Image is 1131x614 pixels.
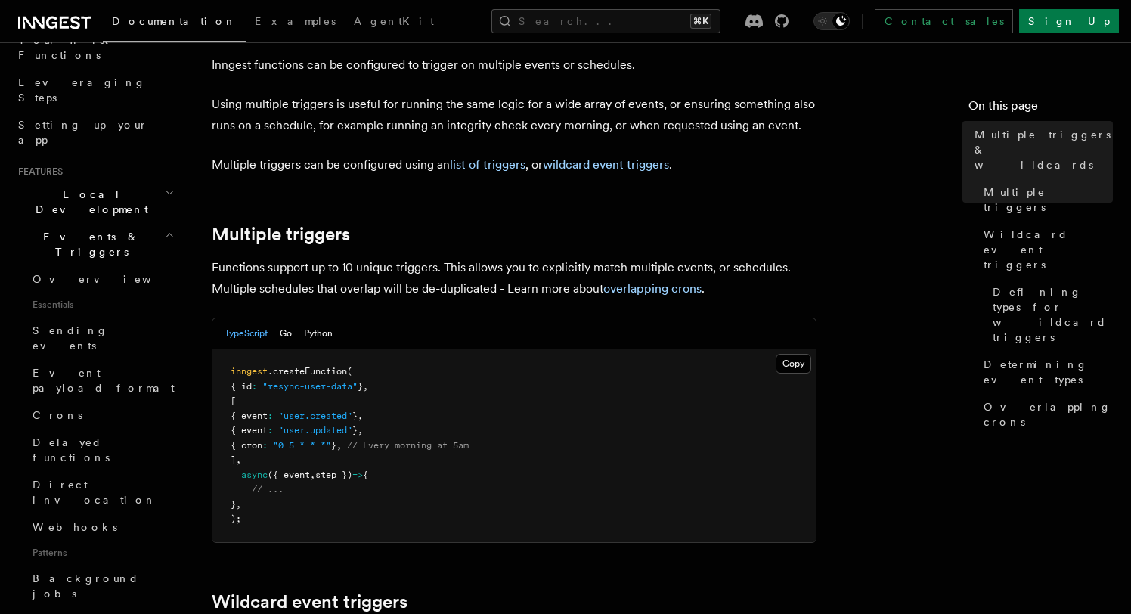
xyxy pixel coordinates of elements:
a: wildcard event triggers [543,157,669,172]
span: ({ event [268,470,310,480]
span: } [352,425,358,436]
span: Multiple triggers & wildcards [975,127,1113,172]
span: Essentials [26,293,178,317]
span: Sending events [33,324,108,352]
button: Search...⌘K [491,9,720,33]
a: Event payload format [26,359,178,402]
a: Contact sales [875,9,1013,33]
p: Multiple triggers can be configured using an , or . [212,154,816,175]
span: Multiple triggers [984,185,1113,215]
kbd: ⌘K [690,14,711,29]
span: Leveraging Steps [18,76,146,104]
button: Go [280,318,292,349]
span: // ... [252,484,284,495]
a: Multiple triggers [212,224,350,245]
a: Direct invocation [26,471,178,513]
span: step }) [315,470,352,480]
a: overlapping crons [603,281,702,296]
span: { id [231,381,252,392]
span: Wildcard event triggers [984,227,1113,272]
span: , [236,499,241,510]
span: inngest [231,366,268,377]
button: Local Development [12,181,178,223]
span: : [262,440,268,451]
a: Crons [26,402,178,429]
a: Background jobs [26,565,178,607]
span: Background jobs [33,572,139,600]
span: , [363,381,368,392]
span: { [363,470,368,480]
span: Features [12,166,63,178]
span: , [236,454,241,465]
span: Direct invocation [33,479,156,506]
span: AgentKit [354,15,434,27]
span: { cron [231,440,262,451]
span: Event payload format [33,367,175,394]
span: "user.updated" [278,425,352,436]
span: , [358,425,363,436]
span: Patterns [26,541,178,565]
p: Functions support up to 10 unique triggers. This allows you to explicitly match multiple events, ... [212,257,816,299]
span: Events & Triggers [12,229,165,259]
button: Toggle dark mode [813,12,850,30]
span: .createFunction [268,366,347,377]
span: ] [231,454,236,465]
span: "resync-user-data" [262,381,358,392]
span: { event [231,411,268,421]
span: , [358,411,363,421]
button: Events & Triggers [12,223,178,265]
a: Leveraging Steps [12,69,178,111]
span: : [268,411,273,421]
button: Copy [776,354,811,374]
span: { event [231,425,268,436]
span: : [252,381,257,392]
span: "user.created" [278,411,352,421]
span: } [352,411,358,421]
a: Examples [246,5,345,41]
h4: On this page [968,97,1113,121]
a: Defining types for wildcard triggers [987,278,1113,351]
a: Your first Functions [12,26,178,69]
span: , [310,470,315,480]
a: Wildcard event triggers [978,221,1113,278]
span: Examples [255,15,336,27]
a: AgentKit [345,5,443,41]
button: TypeScript [225,318,268,349]
a: Delayed functions [26,429,178,471]
span: [ [231,395,236,406]
a: Overlapping crons [978,393,1113,436]
a: list of triggers [450,157,525,172]
span: => [352,470,363,480]
span: async [241,470,268,480]
span: Overview [33,273,188,285]
a: Multiple triggers & wildcards [968,121,1113,178]
span: Determining event types [984,357,1113,387]
a: Sending events [26,317,178,359]
a: Documentation [103,5,246,42]
a: Wildcard event triggers [212,591,407,612]
span: ( [347,366,352,377]
span: Documentation [112,15,237,27]
span: : [268,425,273,436]
span: Local Development [12,187,165,217]
span: Defining types for wildcard triggers [993,284,1113,345]
p: Using multiple triggers is useful for running the same logic for a wide array of events, or ensur... [212,94,816,136]
span: // Every morning at 5am [347,440,469,451]
span: Overlapping crons [984,399,1113,429]
a: Multiple triggers [978,178,1113,221]
p: Inngest functions can be configured to trigger on multiple events or schedules. [212,54,816,76]
a: Webhooks [26,513,178,541]
span: Crons [33,409,82,421]
a: Sign Up [1019,9,1119,33]
span: ); [231,513,241,524]
span: Webhooks [33,521,117,533]
a: Setting up your app [12,111,178,153]
a: Determining event types [978,351,1113,393]
a: Overview [26,265,178,293]
span: Setting up your app [18,119,148,146]
span: } [331,440,336,451]
span: , [336,440,342,451]
span: } [231,499,236,510]
button: Python [304,318,333,349]
span: } [358,381,363,392]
